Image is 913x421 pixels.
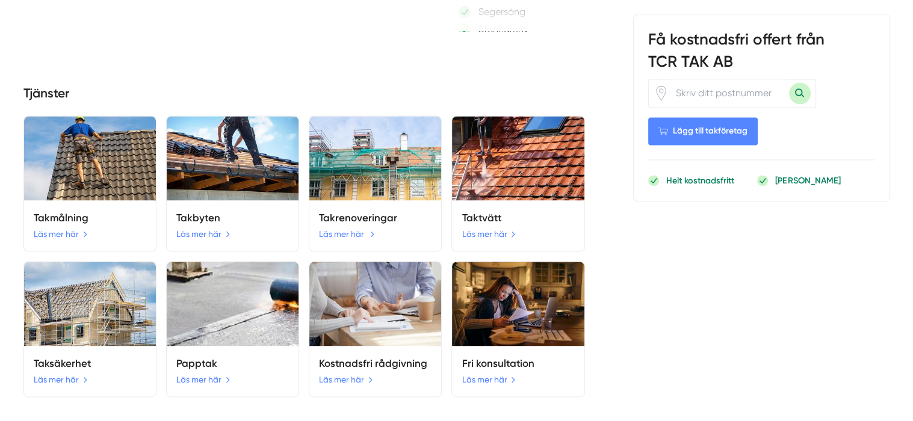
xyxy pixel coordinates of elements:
img: TCR TAK AB utför tjänsten Taksäkerhet [24,262,156,346]
p: Helt kostnadsfritt [666,175,734,187]
a: Läs mer här [34,373,88,386]
a: Läs mer här [319,373,373,386]
h5: Taktvätt [462,210,574,226]
img: TCR TAK AB utför tjänsten Taktvätt [452,116,584,200]
h5: Taksäkerhet [34,355,146,372]
h5: Takmålning [34,210,146,226]
img: TCR TAK AB utför tjänsten Papptak [167,262,299,346]
h3: Få kostnadsfri offert från TCR TAK AB [648,29,875,79]
img: TCR TAK AB utför tjänsten Takmålning [24,116,156,200]
a: Läs mer här [34,227,88,241]
p: [PERSON_NAME] [775,175,840,187]
a: Läs mer här [462,227,516,241]
svg: Pin / Karta [654,86,669,101]
img: TCR TAK AB utför tjänsten Takrenoveringar [309,116,441,200]
h5: Fri konsultation [462,355,574,372]
a: Läs mer här [176,373,231,386]
: Lägg till takföretag [648,118,758,146]
img: TCR TAK AB utför tjänsten Takbyten [167,116,299,200]
input: Skriv ditt postnummer [669,79,789,107]
h5: Kostnadsfri rådgivning [319,355,432,372]
a: Läs mer här [176,227,231,241]
img: TCR TAK AB utför tjänsten Fri konsultation [452,262,584,346]
h5: Takbyten [176,210,289,226]
h5: Takrenoveringar [319,210,432,226]
button: Sök med postnummer [789,83,811,105]
a: Läs mer här [319,227,375,241]
a: Läs mer här [462,373,516,386]
h4: Tjänster [23,84,585,106]
h5: Papptak [176,355,289,372]
img: TCR TAK AB utför tjänsten Kostnadsfri rådgivning [309,262,441,346]
span: Klicka för att använda din position. [654,86,669,101]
